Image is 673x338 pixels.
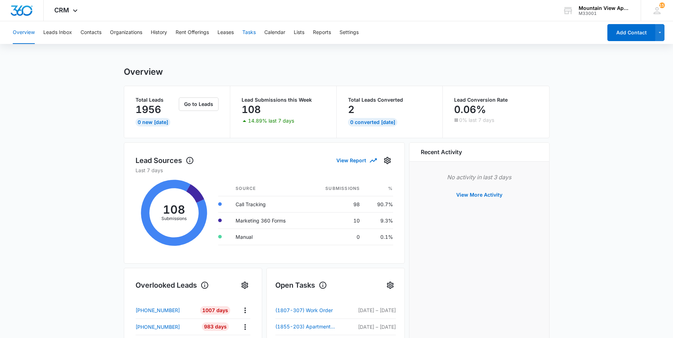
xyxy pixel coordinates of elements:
button: Overview [13,21,35,44]
button: Rent Offerings [176,21,209,44]
td: 10 [308,212,365,229]
td: Call Tracking [230,196,308,212]
p: Lead Conversion Rate [454,97,538,102]
a: Go to Leads [179,101,219,107]
p: 0.06% [454,104,486,115]
div: account id [579,11,630,16]
h1: Overview [124,67,163,77]
h1: Lead Sources [136,155,194,166]
button: Go to Leads [179,97,219,111]
p: 1956 [136,104,161,115]
button: Actions [239,305,250,316]
p: 108 [242,104,261,115]
div: 0 New [DATE] [136,118,170,126]
td: Manual [230,229,308,245]
button: Settings [239,280,250,291]
div: 983 Days [202,322,229,331]
p: Total Leads Converted [348,97,431,102]
button: Calendar [264,21,285,44]
p: [DATE] – [DATE] [358,306,396,314]
button: Leads Inbox [43,21,72,44]
a: (1855-203) Apartment Inspection Work Order [275,322,337,331]
span: CRM [54,6,69,14]
p: [PHONE_NUMBER] [136,323,180,331]
p: 0% last 7 days [459,118,494,123]
td: Marketing 360 Forms [230,212,308,229]
button: Settings [382,155,393,166]
p: [PHONE_NUMBER] [136,306,180,314]
td: 98 [308,196,365,212]
p: 14.89% last 7 days [248,118,294,123]
button: Actions [239,321,250,332]
button: Settings [385,280,396,291]
a: (1807-307) Work Order [275,306,337,315]
a: [PHONE_NUMBER] [136,306,195,314]
button: View Report [336,154,376,167]
td: 9.3% [365,212,393,229]
button: View More Activity [449,186,509,203]
td: 90.7% [365,196,393,212]
td: 0 [308,229,365,245]
a: [PHONE_NUMBER] [136,323,195,331]
button: Leases [217,21,234,44]
h6: Recent Activity [421,148,462,156]
th: Source [230,181,308,196]
p: [DATE] – [DATE] [358,323,396,331]
p: Total Leads [136,97,178,102]
span: 151 [659,2,665,8]
th: % [365,181,393,196]
button: Lists [294,21,304,44]
div: 0 Converted [DATE] [348,118,397,126]
button: History [151,21,167,44]
div: 1007 Days [200,306,230,315]
th: Submissions [308,181,365,196]
button: Tasks [242,21,256,44]
p: No activity in last 3 days [421,173,538,181]
button: Contacts [81,21,101,44]
p: Last 7 days [136,167,393,174]
button: Add Contact [607,24,655,41]
td: 0.1% [365,229,393,245]
p: 2 [348,104,354,115]
button: Organizations [110,21,142,44]
button: Reports [313,21,331,44]
div: notifications count [659,2,665,8]
h1: Overlooked Leads [136,280,209,291]
p: Lead Submissions this Week [242,97,325,102]
div: account name [579,5,630,11]
button: Settings [340,21,359,44]
h1: Open Tasks [275,280,327,291]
